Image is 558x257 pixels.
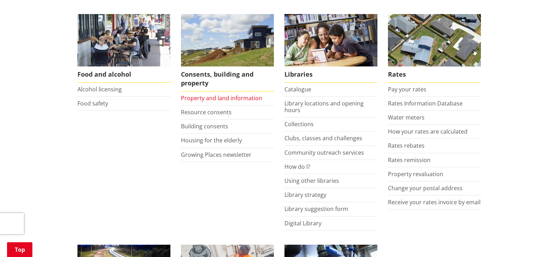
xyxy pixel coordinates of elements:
[284,85,311,93] a: Catalogue
[284,99,364,114] a: Library locations and opening hours
[181,94,262,102] a: Property and land information
[181,151,251,159] a: Growing Places newsletter
[284,66,377,83] span: Libraries
[181,66,274,91] span: Consents, building and property
[526,227,551,253] iframe: Messenger Launcher
[77,14,170,66] img: Food and Alcohol in the Waikato
[284,163,310,171] a: How do I?
[77,14,170,83] a: Food and Alcohol in the Waikato Food and alcohol
[181,14,274,91] a: New Pokeno housing development Consents, building and property
[388,66,481,83] span: Rates
[181,14,274,66] img: Land and property thumbnail
[388,14,481,66] img: Rates-thumbnail
[388,184,463,192] a: Change your postal address
[284,191,326,199] a: Library strategy
[388,114,425,121] a: Water meters
[7,242,32,257] a: Top
[388,14,481,83] a: Pay your rates online Rates
[388,99,463,107] a: Rates Information Database
[388,85,426,93] a: Pay your rates
[284,14,377,66] img: Waikato District Council libraries
[284,134,362,142] a: Clubs, classes and challenges
[388,156,431,164] a: Rates remission
[388,198,481,206] a: Receive your rates invoice by email
[284,219,321,227] a: Digital Library
[77,85,122,93] a: Alcohol licensing
[388,128,468,135] a: How your rates are calculated
[284,120,314,128] a: Collections
[284,14,377,83] a: Library membership is free to everyone who lives in the Waikato district. Libraries
[388,170,443,178] a: Property revaluation
[284,149,364,156] a: Community outreach services
[181,108,232,116] a: Resource consents
[181,136,242,144] a: Housing for the elderly
[284,205,348,213] a: Library suggestion form
[77,66,170,83] span: Food and alcohol
[77,99,108,107] a: Food safety
[181,122,228,130] a: Building consents
[388,142,425,149] a: Rates rebates
[284,177,339,185] a: Using other libraries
